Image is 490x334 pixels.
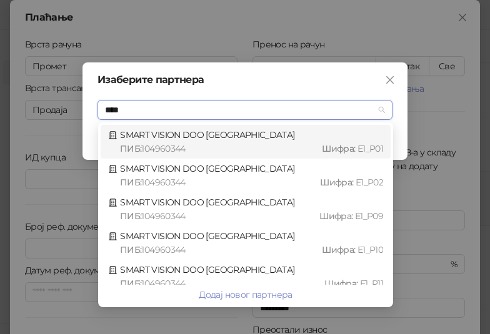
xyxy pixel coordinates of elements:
[319,210,355,222] span: Шифра :
[141,244,185,255] span: 104960344
[141,210,185,222] span: 104960344
[108,128,383,155] div: SMART VISION DOO [GEOGRAPHIC_DATA]
[141,278,185,289] span: 104960344
[120,210,141,222] span: ПИБ :
[380,70,400,90] button: Close
[120,244,141,255] span: ПИБ :
[120,177,141,188] span: ПИБ :
[360,278,383,289] span: Е1_P11
[324,278,360,289] span: Шифра :
[356,177,383,188] span: Е1_P02
[322,143,357,154] span: Шифра :
[380,75,400,85] span: Close
[108,263,383,290] div: SMART VISION DOO [GEOGRAPHIC_DATA]
[101,285,391,305] button: Додај новог партнера
[97,75,392,85] div: Изаберите партнера
[355,210,383,222] span: Е1_P09
[385,75,395,85] span: close
[320,177,356,188] span: Шифра :
[357,244,383,255] span: Е1_P10
[322,244,357,255] span: Шифра :
[141,177,185,188] span: 104960344
[120,278,141,289] span: ПИБ :
[108,229,383,257] div: SMART VISION DOO [GEOGRAPHIC_DATA]
[141,143,185,154] span: 104960344
[108,162,383,189] div: SMART VISION DOO [GEOGRAPHIC_DATA]
[108,195,383,223] div: SMART VISION DOO [GEOGRAPHIC_DATA]
[120,143,141,154] span: ПИБ :
[357,143,383,154] span: Е1_P01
